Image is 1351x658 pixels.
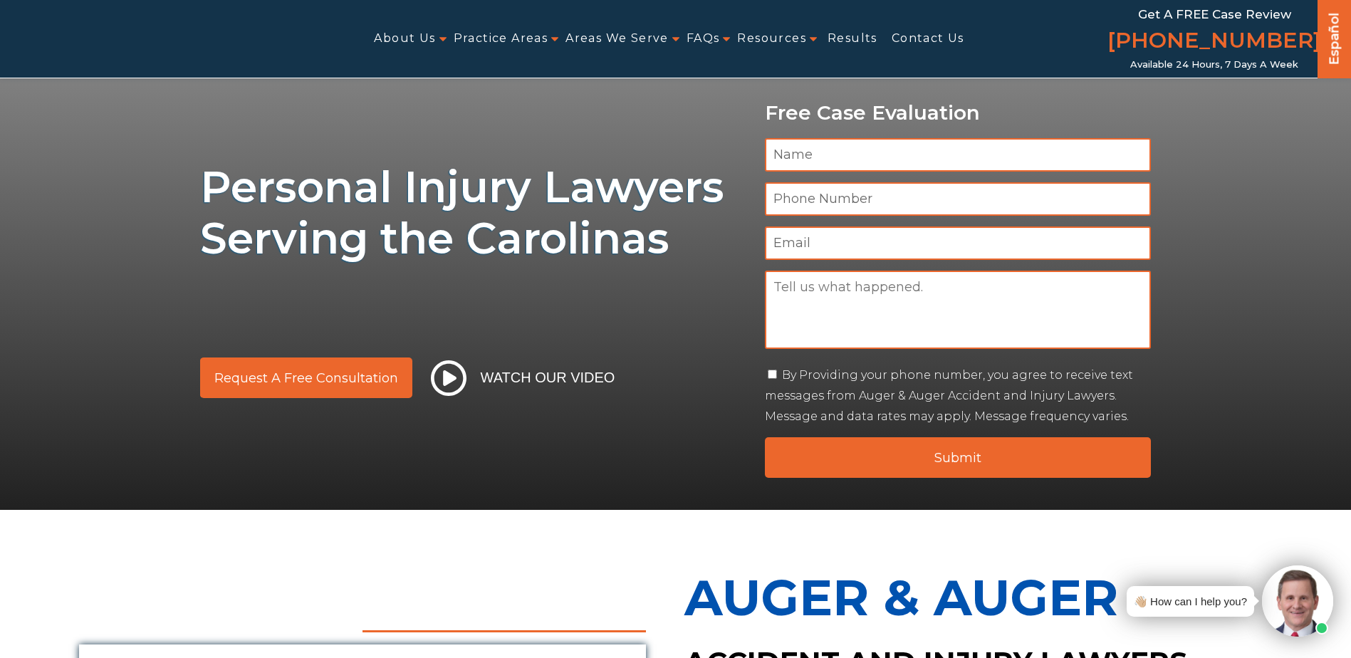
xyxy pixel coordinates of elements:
input: Phone Number [765,182,1152,216]
label: By Providing your phone number, you agree to receive text messages from Auger & Auger Accident an... [765,368,1133,423]
img: Intaker widget Avatar [1262,565,1333,637]
img: Auger & Auger Accident and Injury Lawyers Logo [9,22,231,56]
a: Practice Areas [454,23,548,55]
span: Get a FREE Case Review [1138,7,1291,21]
a: [PHONE_NUMBER] [1107,25,1321,59]
input: Email [765,226,1152,260]
img: sub text [200,271,617,325]
div: 👋🏼 How can I help you? [1134,592,1247,611]
a: Contact Us [892,23,964,55]
a: FAQs [687,23,720,55]
p: Auger & Auger [684,553,1273,642]
a: About Us [374,23,435,55]
a: Resources [737,23,806,55]
span: Request a Free Consultation [214,372,398,385]
span: Available 24 Hours, 7 Days a Week [1130,59,1298,70]
input: Submit [765,437,1152,478]
a: Areas We Serve [565,23,669,55]
a: Request a Free Consultation [200,357,412,398]
input: Name [765,138,1152,172]
p: Free Case Evaluation [765,102,1152,124]
h1: Personal Injury Lawyers Serving the Carolinas [200,162,748,264]
button: Watch Our Video [427,360,620,397]
a: Results [828,23,877,55]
